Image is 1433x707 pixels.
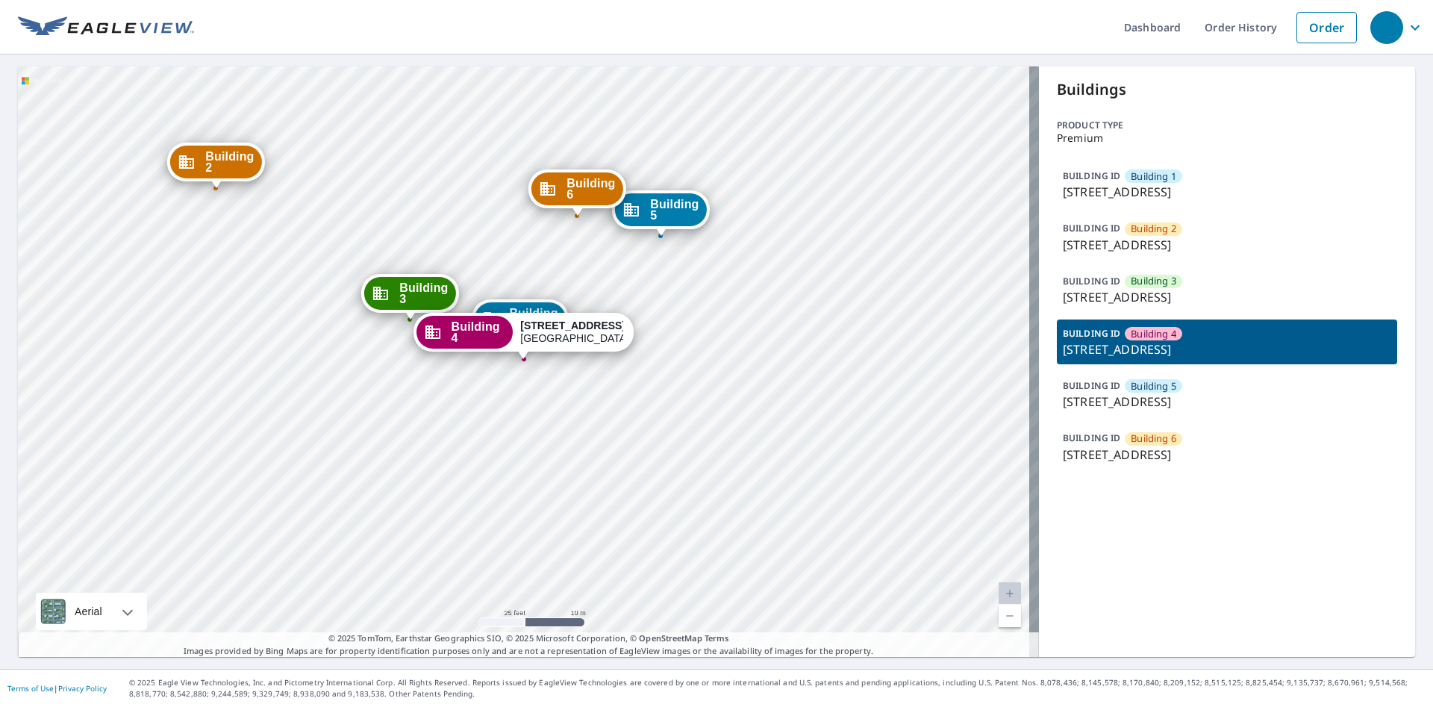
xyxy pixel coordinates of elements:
[528,169,625,216] div: Dropped pin, building Building 6, Commercial property, 4800 West Lovers Lane Dallas, TX 75209
[1063,446,1391,464] p: [STREET_ADDRESS]
[1063,379,1120,392] p: BUILDING ID
[639,632,702,644] a: OpenStreetMap
[361,274,458,320] div: Dropped pin, building Building 3, Commercial property, 4800 West Lovers Lane Dallas, TX 75209
[999,582,1021,605] a: Current Level 20, Zoom In Disabled
[1063,183,1391,201] p: [STREET_ADDRESS]
[1063,275,1120,287] p: BUILDING ID
[1131,169,1176,184] span: Building 1
[1057,132,1397,144] p: Premium
[205,151,254,173] span: Building 2
[705,632,729,644] a: Terms
[1063,393,1391,411] p: [STREET_ADDRESS]
[399,282,448,305] span: Building 3
[520,320,625,331] strong: [STREET_ADDRESS]
[36,593,147,630] div: Aerial
[328,632,729,645] span: © 2025 TomTom, Earthstar Geographics SIO, © 2025 Microsoft Corporation, ©
[1063,236,1391,254] p: [STREET_ADDRESS]
[612,190,709,237] div: Dropped pin, building Building 5, Commercial property, 4800 West Lovers Lane Dallas, TX 75209
[452,321,506,343] span: Building 4
[1063,327,1120,340] p: BUILDING ID
[413,313,634,359] div: Dropped pin, building Building 4, Commercial property, 4800 West Lovers Lane Dallas, TX 75209
[70,593,107,630] div: Aerial
[566,178,615,200] span: Building 6
[58,683,107,694] a: Privacy Policy
[471,299,568,346] div: Dropped pin, building Building 1, Commercial property, 4800 W Lovers Ln Dallas, TX 75209
[1063,169,1120,182] p: BUILDING ID
[520,320,623,345] div: [GEOGRAPHIC_DATA]
[1131,379,1176,393] span: Building 5
[1131,432,1176,446] span: Building 6
[1296,12,1357,43] a: Order
[129,677,1426,700] p: © 2025 Eagle View Technologies, Inc. and Pictometry International Corp. All Rights Reserved. Repo...
[650,199,699,221] span: Building 5
[7,683,54,694] a: Terms of Use
[167,143,264,189] div: Dropped pin, building Building 2, Commercial property, 4800 West Lovers Lane Dallas, TX 75209
[1131,327,1176,341] span: Building 4
[18,632,1039,657] p: Images provided by Bing Maps are for property identification purposes only and are not a represen...
[1063,288,1391,306] p: [STREET_ADDRESS]
[7,684,107,693] p: |
[1063,432,1120,444] p: BUILDING ID
[1063,340,1391,358] p: [STREET_ADDRESS]
[1063,222,1120,234] p: BUILDING ID
[1057,119,1397,132] p: Product type
[999,605,1021,627] a: Current Level 20, Zoom Out
[18,16,194,39] img: EV Logo
[1131,222,1176,236] span: Building 2
[1057,78,1397,101] p: Buildings
[509,308,558,330] span: Building 1
[1131,274,1176,288] span: Building 3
